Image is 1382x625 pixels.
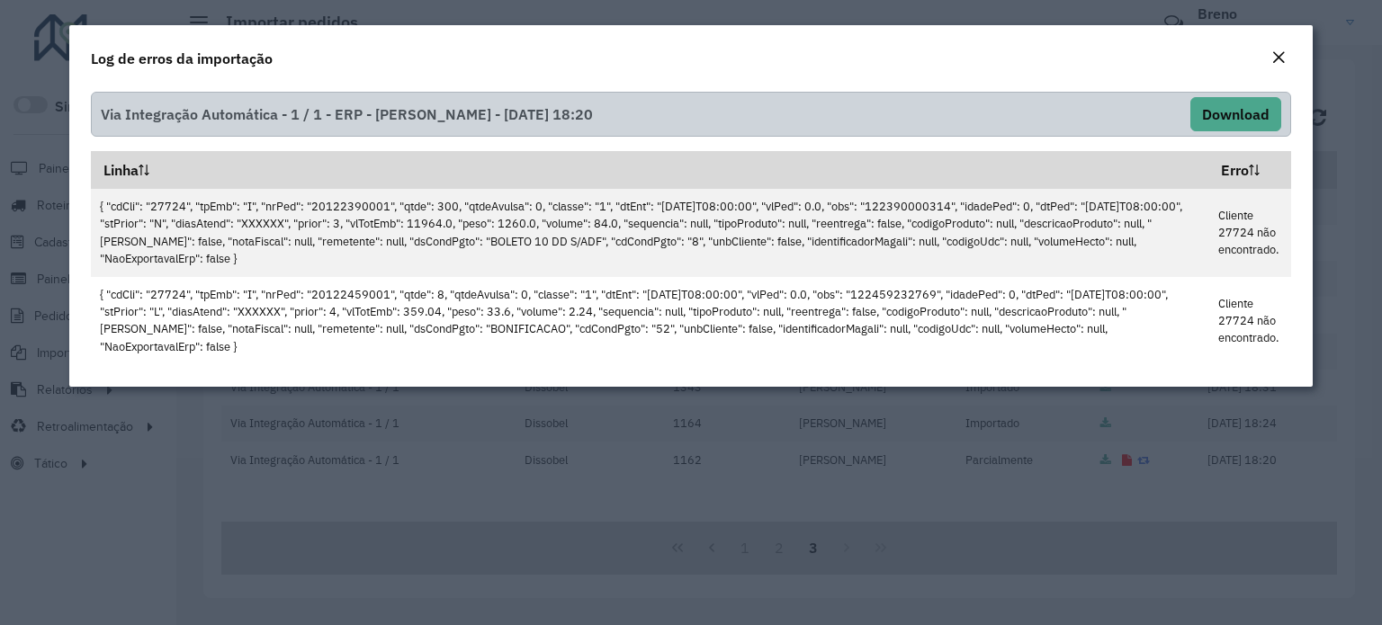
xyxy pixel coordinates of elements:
[91,151,1209,189] th: Linha
[1266,47,1291,70] button: Close
[1209,189,1291,276] td: Cliente 27724 não encontrado.
[1190,97,1281,131] button: Download
[91,189,1209,276] td: { "cdCli": "27724", "tpEmb": "I", "nrPed": "20122390001", "qtde": 300, "qtdeAvulsa": 0, "classe":...
[101,97,593,131] span: Via Integração Automática - 1 / 1 - ERP - [PERSON_NAME] - [DATE] 18:20
[91,277,1209,365] td: { "cdCli": "27724", "tpEmb": "I", "nrPed": "20122459001", "qtde": 8, "qtdeAvulsa": 0, "classe": "...
[1209,277,1291,365] td: Cliente 27724 não encontrado.
[91,48,273,69] h4: Log de erros da importação
[1271,50,1286,65] em: Fechar
[1209,151,1291,189] th: Erro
